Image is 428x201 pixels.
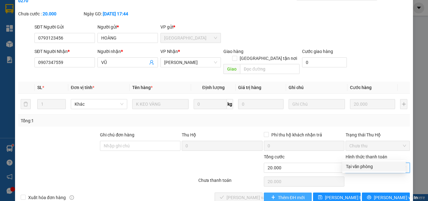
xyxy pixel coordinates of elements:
[182,132,196,137] span: Thu Hộ
[149,60,154,65] span: user-add
[374,194,418,201] span: [PERSON_NAME] và In
[346,163,402,170] div: Tại văn phòng
[202,85,224,90] span: Định lượng
[100,141,180,151] input: Ghi chú đơn hàng
[367,195,371,200] span: printer
[278,194,305,201] span: Thêm ĐH mới
[227,99,233,109] span: kg
[164,33,217,43] span: Sài Gòn
[238,99,283,109] input: 0
[238,85,261,90] span: Giá trị hàng
[71,85,94,90] span: Đơn vị tính
[240,64,300,74] input: Dọc đường
[26,194,68,201] span: Xuất hóa đơn hàng
[18,10,82,17] div: Chưa cước :
[286,82,347,94] th: Ghi chú
[34,48,95,55] div: SĐT Người Nhận
[97,24,158,30] div: Người gửi
[70,195,74,200] span: info-circle
[302,57,347,67] input: Cước giao hàng
[21,117,166,124] div: Tổng: 1
[349,141,406,151] span: Chưa thu
[198,177,263,188] div: Chưa thanh toán
[346,154,387,159] label: Hình thức thanh toán
[43,11,56,16] b: 20.000
[160,24,221,30] div: VP gửi
[100,132,134,137] label: Ghi chú đơn hàng
[400,99,407,109] button: plus
[34,24,95,30] div: SĐT Người Gửi
[264,154,284,159] span: Tổng cước
[223,49,243,54] span: Giao hàng
[75,99,123,109] span: Khác
[346,131,410,138] div: Trạng thái Thu Hộ
[160,49,178,54] span: VP Nhận
[223,64,240,74] span: Giao
[289,99,345,109] input: Ghi Chú
[271,195,275,200] span: plus
[164,58,217,67] span: Cao Tốc
[21,99,31,109] button: delete
[103,11,128,16] b: [DATE] 17:44
[97,48,158,55] div: Người nhận
[318,195,322,200] span: save
[84,10,148,17] div: Ngày GD:
[302,49,333,54] label: Cước giao hàng
[269,131,325,138] span: Phí thu hộ khách nhận trả
[37,85,42,90] span: SL
[132,99,189,109] input: VD: Bàn, Ghế
[237,55,300,62] span: [GEOGRAPHIC_DATA] tận nơi
[350,99,395,109] input: 0
[325,194,375,201] span: [PERSON_NAME] thay đổi
[350,85,372,90] span: Cước hàng
[132,85,153,90] span: Tên hàng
